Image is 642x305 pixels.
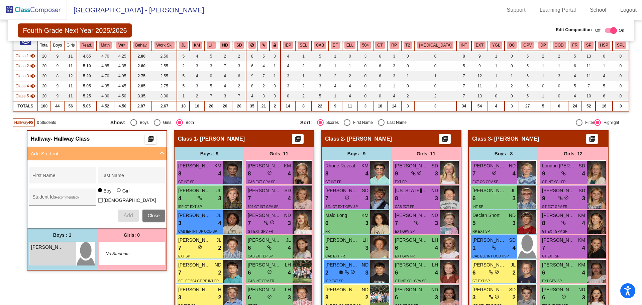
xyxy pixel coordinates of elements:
[595,27,601,33] span: Off
[519,51,536,61] td: 5
[281,40,296,51] th: Individualized Education Plan
[328,61,342,71] td: 1
[204,101,218,111] td: 20
[471,61,488,71] td: 9
[77,61,96,71] td: 5.10
[596,71,612,81] td: 4
[64,71,77,81] td: 12
[281,71,296,81] td: 3
[97,71,114,81] td: 4.70
[519,61,536,71] td: 5
[331,42,340,49] button: EF
[281,81,296,91] td: 3
[30,63,35,69] mat-icon: visibility
[401,51,414,61] td: 0
[550,61,568,71] td: 1
[471,51,488,61] td: 9
[568,91,582,101] td: 4
[358,81,373,91] td: 0
[586,134,598,144] button: Print Students Details
[177,71,190,81] td: 5
[204,51,218,61] td: 5
[295,51,311,61] td: 1
[344,42,355,49] button: ELL
[328,91,342,101] td: 1
[312,51,328,61] td: 5
[177,61,190,71] td: 2
[218,71,232,81] td: 4
[246,40,258,51] th: Keep away students
[13,61,37,71] td: Hidden teacher - Mark
[204,40,218,51] th: Leah Hittesdorf
[133,42,149,49] button: Behav.
[270,81,281,91] td: 0
[401,71,414,81] td: 1
[568,51,582,61] td: 5
[131,91,152,101] td: 3.35
[471,71,488,81] td: 12
[613,61,629,71] td: 0
[360,42,371,49] button: 504
[613,91,629,101] td: 0
[15,93,29,99] span: Class 5
[38,101,51,111] td: 100
[328,51,342,61] td: 1
[390,42,399,49] button: RP
[536,51,550,61] td: 2
[51,91,64,101] td: 9
[502,5,531,15] a: Support
[51,61,64,71] td: 9
[596,81,612,91] td: 5
[536,40,550,51] th: Difficult Parent
[38,51,51,61] td: 20
[505,51,519,61] td: 0
[598,42,610,49] button: HSP
[536,91,550,101] td: 1
[258,91,269,101] td: 3
[401,61,414,71] td: 0
[13,81,37,91] td: Hidden teacher - Niki
[373,51,387,61] td: 6
[342,51,358,61] td: 0
[556,26,592,33] span: Edit Composition
[615,5,642,15] a: Logout
[142,210,165,222] button: Close
[207,42,216,49] button: LH
[32,197,93,202] input: Student Id
[13,101,37,111] td: TOTALS
[234,42,244,49] button: SD
[417,42,454,49] button: [MEDICAL_DATA]
[342,71,358,81] td: 2
[258,81,269,91] td: 2
[131,81,152,91] td: 2.85
[152,61,177,71] td: 2.55
[490,42,502,49] button: YGL
[298,42,309,49] button: SEL
[38,40,51,51] th: Total
[177,101,190,111] td: 18
[204,91,218,101] td: 7
[401,91,414,101] td: 2
[246,81,258,91] td: 8
[536,61,550,71] td: 1
[270,61,281,71] td: 1
[456,51,471,61] td: 8
[148,213,160,218] span: Close
[152,101,177,111] td: 2.67
[152,91,177,101] td: 3.00
[582,51,596,61] td: 13
[270,51,281,61] td: 0
[550,71,568,81] td: 3
[232,51,246,61] td: 2
[270,40,281,51] th: Keep with teacher
[51,71,64,81] td: 8
[30,83,35,89] mat-icon: visibility
[232,91,246,101] td: 7
[218,40,232,51] th: Nikki Dorr
[64,101,77,111] td: 56
[387,81,401,91] td: 1
[38,61,51,71] td: 20
[131,51,152,61] td: 2.80
[97,51,114,61] td: 4.70
[281,91,296,101] td: 0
